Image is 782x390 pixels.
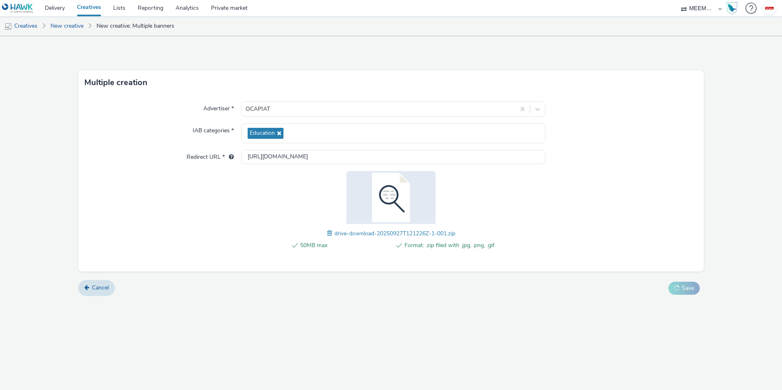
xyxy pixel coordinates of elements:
[46,16,88,36] a: New creative
[668,282,700,295] button: Save
[250,130,275,137] span: Education
[200,101,237,113] label: Advertiser *
[2,3,33,13] img: undefined Logo
[92,16,178,36] a: New creative: Multiple banners
[241,150,545,164] input: url...
[334,230,455,237] span: drive-download-20250927T121226Z-1-001.zip
[189,123,237,135] label: IAB categories *
[92,284,109,291] span: Cancel
[300,241,390,250] span: 50MB max
[726,2,741,15] a: Hawk Academy
[726,2,738,15] img: Hawk Academy
[78,280,115,296] a: Cancel
[225,153,234,161] div: URL will be used as a validation URL with some SSPs and it will be the redirection URL of your cr...
[84,77,147,89] h3: Multiple creation
[183,150,237,161] label: Redirect URL *
[763,2,775,14] img: Tanguy Van Ingelgom
[4,22,12,31] img: mobile
[404,241,494,250] span: Format: .zip filed with .jpg, .png, .gif
[682,284,694,292] span: Save
[338,171,444,224] img: drive-download-20250927T121226Z-1-001.zip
